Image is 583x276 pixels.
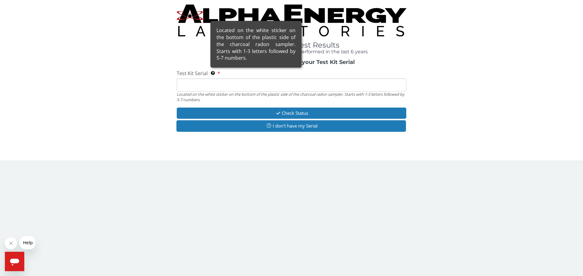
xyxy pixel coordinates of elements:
span: Test Kit Serial [177,70,208,77]
img: TightCrop.jpg [177,5,406,36]
h4: Results are only available for tests performed in the last 6 years [177,49,406,55]
iframe: Message from company [19,236,36,249]
div: Located on the white sticker on the bottom of the plastic side of the charcoal radon sampler. Sta... [177,91,406,103]
h1: Radon & Mold Test Results [177,41,406,49]
div: Located on the white sticker on the bottom of the plastic side of the charcoal radon sampler. Sta... [210,21,302,68]
iframe: Close message [5,237,17,249]
button: Check Status [177,108,406,119]
button: I don't have my Serial [176,120,406,131]
iframe: Button to launch messaging window [5,252,24,271]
